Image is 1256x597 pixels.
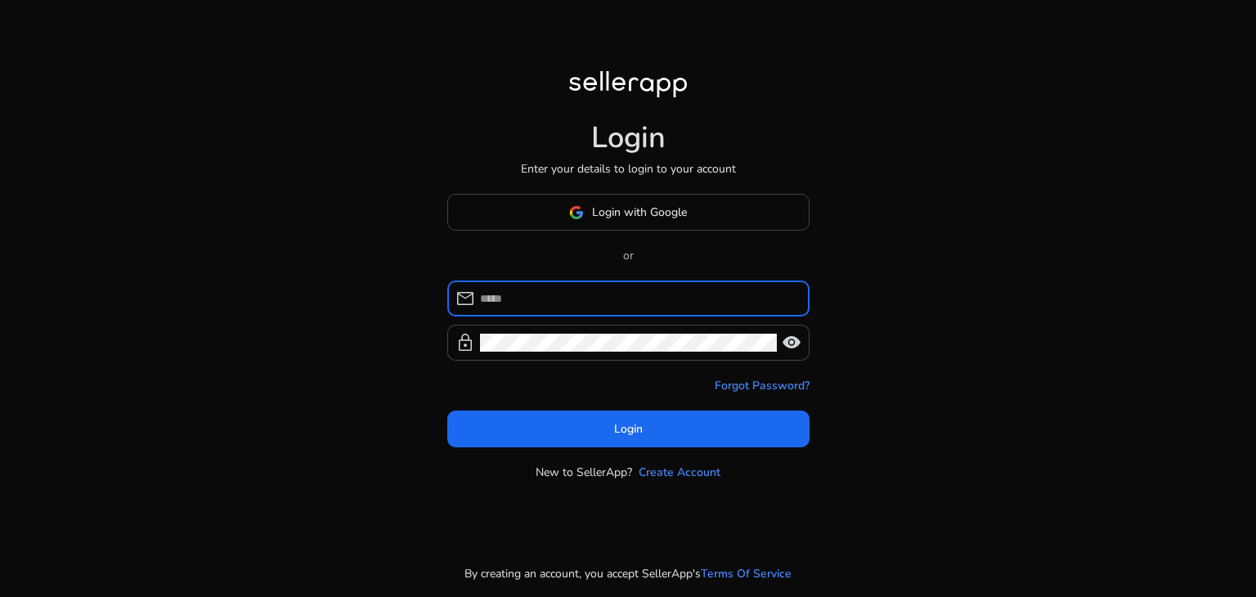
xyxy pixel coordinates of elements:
p: or [447,247,810,264]
span: lock [455,333,475,352]
button: Login [447,411,810,447]
a: Terms Of Service [701,565,792,582]
p: Enter your details to login to your account [521,160,736,177]
span: visibility [782,333,801,352]
h1: Login [591,120,666,155]
button: Login with Google [447,194,810,231]
p: New to SellerApp? [536,464,632,481]
a: Forgot Password? [715,377,810,394]
span: Login [614,420,643,438]
a: Create Account [639,464,720,481]
span: mail [455,289,475,308]
img: google-logo.svg [569,205,584,220]
span: Login with Google [592,204,687,221]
